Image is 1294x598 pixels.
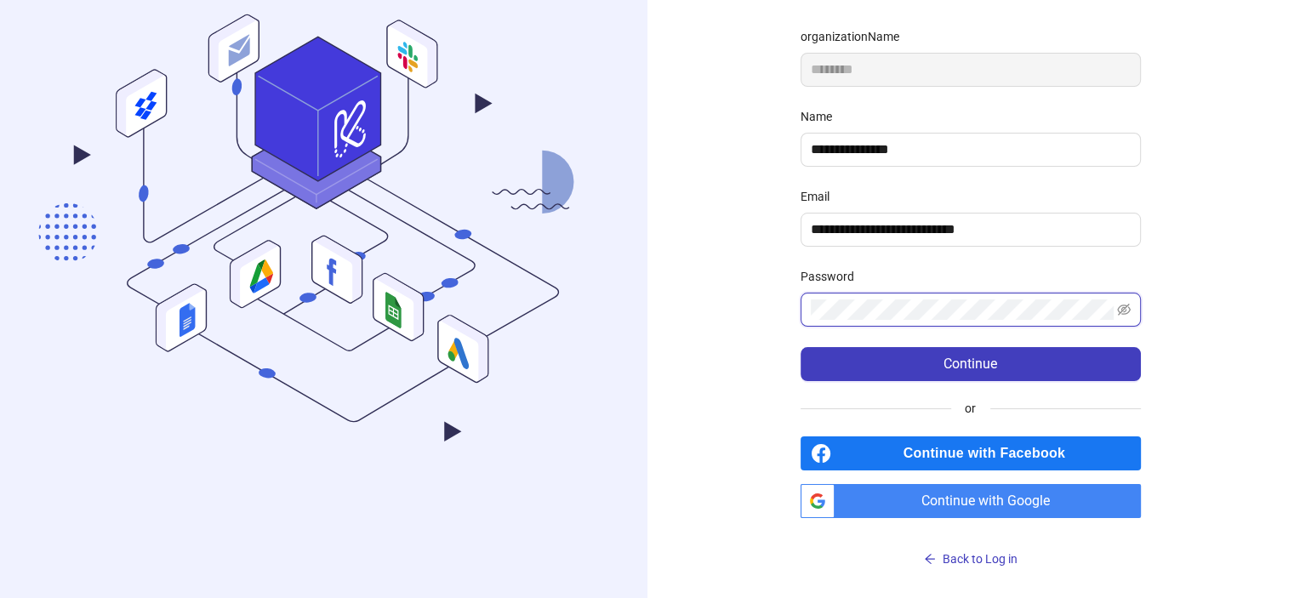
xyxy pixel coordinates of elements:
[811,299,1114,320] input: Password
[1117,303,1131,316] span: eye-invisible
[924,553,936,565] span: arrow-left
[801,27,910,46] label: organizationName
[801,53,1141,87] input: organizationName
[811,219,1127,240] input: Email
[951,399,989,418] span: or
[801,267,865,286] label: Password
[838,436,1141,470] span: Continue with Facebook
[801,518,1141,572] a: Back to Log in
[801,436,1141,470] a: Continue with Facebook
[943,552,1018,566] span: Back to Log in
[943,356,997,372] span: Continue
[811,140,1127,160] input: Name
[801,484,1141,518] a: Continue with Google
[801,107,843,126] label: Name
[841,484,1141,518] span: Continue with Google
[801,187,841,206] label: Email
[801,347,1141,381] button: Continue
[801,545,1141,572] button: Back to Log in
